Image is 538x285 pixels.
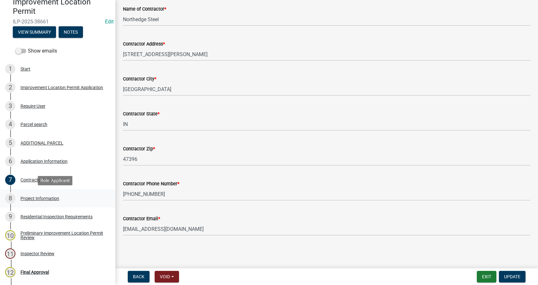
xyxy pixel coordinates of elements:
div: Application Information [20,159,68,163]
button: Void [155,271,179,282]
label: Contractor Address [123,42,165,46]
div: Residential Inspection Requirements [20,214,93,219]
div: 3 [5,101,15,111]
span: ILP-2025-38661 [13,19,102,25]
label: Contractor Zip [123,147,155,151]
div: ADDITIONAL PARCEL [20,141,63,145]
div: Require User [20,104,45,108]
div: Contractor Information [20,178,67,182]
div: 7 [5,175,15,185]
div: Start [20,67,30,71]
label: Contractor Phone Number [123,182,179,186]
div: 10 [5,230,15,240]
label: Contractor Email [123,217,160,221]
button: Exit [477,271,496,282]
div: 8 [5,193,15,204]
div: 4 [5,119,15,130]
wm-modal-confirm: Summary [13,30,56,35]
button: Back [128,271,150,282]
div: Improvement Location Permit Application [20,85,103,90]
label: Show emails [15,47,57,55]
button: Notes [59,26,83,38]
label: Contractor City [123,77,156,81]
div: 5 [5,138,15,148]
span: Update [504,274,520,279]
span: Back [133,274,144,279]
div: 11 [5,248,15,259]
div: Preliminary Improvement Location Permit Review [20,231,105,240]
div: 1 [5,64,15,74]
label: Contractor State [123,112,159,116]
wm-modal-confirm: Notes [59,30,83,35]
div: Role: Applicant [38,176,72,185]
a: Edit [105,19,114,25]
div: 12 [5,267,15,277]
div: Project Information [20,196,59,201]
div: 9 [5,212,15,222]
button: Update [499,271,526,282]
label: Name of Contractor [123,7,166,12]
div: Parcel search [20,122,47,127]
div: Final Approval [20,270,49,274]
span: Void [160,274,170,279]
div: Inspector Review [20,251,54,256]
div: 2 [5,82,15,93]
div: 6 [5,156,15,166]
wm-modal-confirm: Edit Application Number [105,19,114,25]
button: View Summary [13,26,56,38]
